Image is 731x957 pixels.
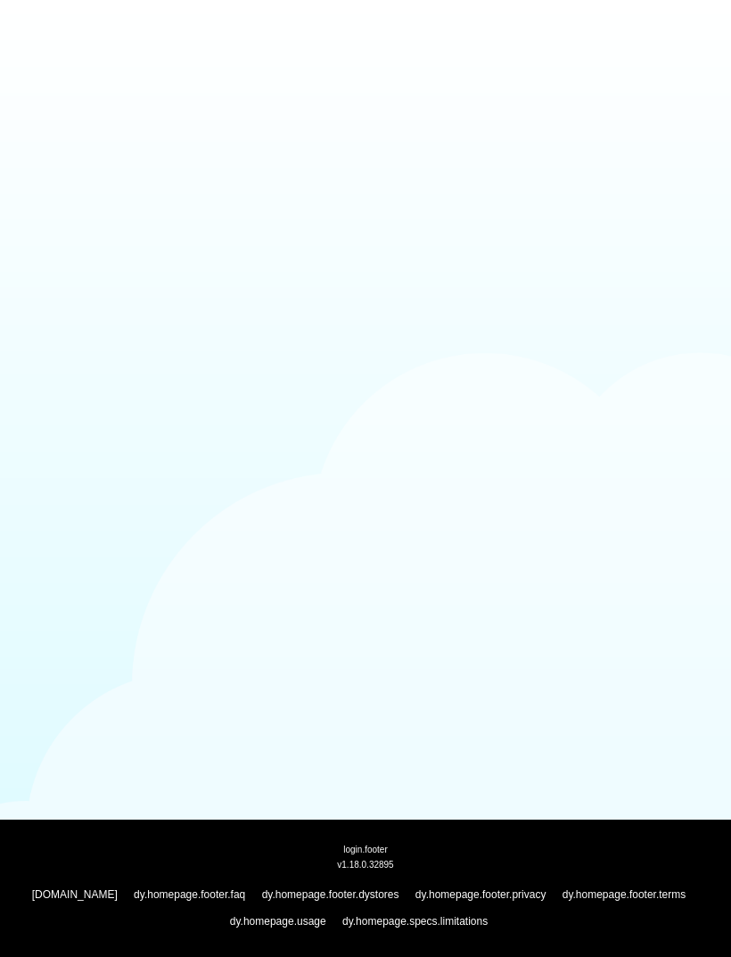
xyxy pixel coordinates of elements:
[32,888,118,901] a: [DOMAIN_NAME]
[337,859,393,870] span: v1.18.0.32895
[563,888,686,901] a: dy.homepage.footer.terms
[230,915,326,928] a: dy.homepage.usage
[343,843,387,854] span: login.footer
[134,888,245,901] a: dy.homepage.footer.faq
[342,915,488,928] a: dy.homepage.specs.limitations
[415,888,546,901] a: dy.homepage.footer.privacy
[262,888,399,901] a: dy.homepage.footer.dystores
